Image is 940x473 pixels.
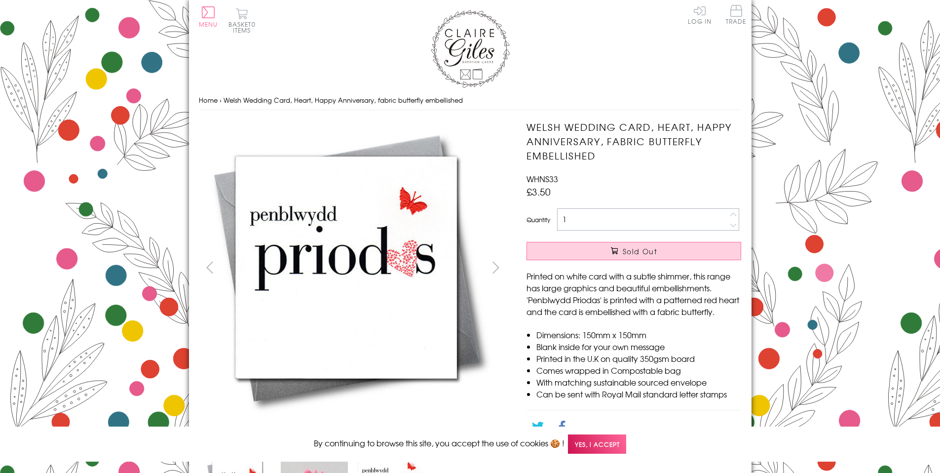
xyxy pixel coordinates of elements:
[228,8,256,33] button: Basket0 items
[726,5,747,24] span: Trade
[688,5,712,24] a: Log In
[536,388,741,400] li: Can be sent with Royal Mail standard letter stamps
[526,215,550,224] label: Quantity
[536,341,741,353] li: Blank inside for your own message
[568,434,626,454] span: Yes, I accept
[199,256,221,278] button: prev
[526,242,741,260] button: Sold Out
[526,270,741,317] p: Printed on white card with a subtle shimmer, this range has large graphics and beautiful embellis...
[233,20,256,35] span: 0 items
[199,90,742,111] nav: breadcrumbs
[536,329,741,341] li: Dimensions: 150mm x 150mm
[431,10,510,88] img: Claire Giles Greetings Cards
[526,185,551,198] span: £3.50
[526,120,741,162] h1: Welsh Wedding Card, Heart, Happy Anniversary, fabric butterfly embellished
[199,20,218,29] span: Menu
[199,95,218,105] a: Home
[536,353,741,364] li: Printed in the U.K on quality 350gsm board
[199,120,495,416] img: Welsh Wedding Card, Heart, Happy Anniversary, fabric butterfly embellished
[536,364,741,376] li: Comes wrapped in Compostable bag
[623,246,657,256] span: Sold Out
[726,5,747,26] a: Trade
[536,376,741,388] li: With matching sustainable sourced envelope
[199,6,218,27] button: Menu
[224,95,463,105] span: Welsh Wedding Card, Heart, Happy Anniversary, fabric butterfly embellished
[526,173,558,185] span: WHNS33
[485,256,507,278] button: next
[220,95,222,105] span: ›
